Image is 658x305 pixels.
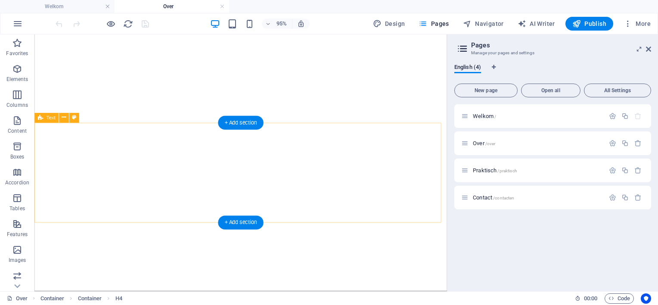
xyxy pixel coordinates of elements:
p: Content [8,128,27,134]
button: More [620,17,654,31]
div: + Add section [218,216,263,230]
span: Click to open page [473,167,517,174]
button: Click here to leave preview mode and continue editing [106,19,116,29]
span: Open all [525,88,577,93]
div: Settings [609,194,616,201]
p: Accordion [5,179,29,186]
span: All Settings [588,88,647,93]
button: All Settings [584,84,651,97]
p: Columns [6,102,28,109]
span: More [624,19,651,28]
button: Publish [565,17,613,31]
span: English (4) [454,62,481,74]
div: + Add section [218,116,263,130]
span: Click to select. Double-click to edit [78,293,102,304]
i: On resize automatically adjust zoom level to fit chosen device. [297,20,305,28]
div: Over/over [470,140,605,146]
button: reload [123,19,133,29]
span: Design [373,19,405,28]
span: /contacten [493,196,514,200]
h6: 95% [275,19,289,29]
div: Praktisch/praktisch [470,168,605,173]
span: Click to open page [473,194,514,201]
span: Publish [572,19,606,28]
span: Code [608,293,630,304]
nav: breadcrumb [40,293,122,304]
span: 00 00 [584,293,597,304]
p: Elements [6,76,28,83]
p: Tables [9,205,25,212]
a: Click to cancel selection. Double-click to open Pages [7,293,28,304]
h6: Session time [575,293,598,304]
div: Duplicate [621,194,629,201]
span: Click to open page [473,113,496,119]
div: The startpage cannot be deleted [634,112,642,120]
div: Remove [634,167,642,174]
span: Navigator [463,19,504,28]
h2: Pages [471,41,651,49]
button: Code [605,293,634,304]
span: New page [458,88,514,93]
div: Settings [609,140,616,147]
button: AI Writer [514,17,559,31]
h4: Over [115,2,229,11]
button: Design [369,17,409,31]
span: Click to select. Double-click to edit [115,293,122,304]
span: Text [47,115,56,120]
div: Duplicate [621,112,629,120]
h3: Manage your pages and settings [471,49,634,57]
span: AI Writer [518,19,555,28]
div: Language Tabs [454,64,651,80]
span: / [494,114,496,119]
div: Remove [634,140,642,147]
div: Welkom/ [470,113,605,119]
button: 95% [262,19,292,29]
button: Usercentrics [641,293,651,304]
i: Reload page [123,19,133,29]
p: Features [7,231,28,238]
button: New page [454,84,518,97]
button: Navigator [459,17,507,31]
div: Duplicate [621,167,629,174]
span: /praktisch [497,168,517,173]
div: Settings [609,112,616,120]
p: Boxes [10,153,25,160]
button: Open all [521,84,580,97]
button: Pages [415,17,452,31]
div: Contact/contacten [470,195,605,200]
span: : [590,295,591,302]
span: /over [485,141,496,146]
p: Images [9,257,26,264]
span: Click to select. Double-click to edit [40,293,65,304]
div: Settings [609,167,616,174]
div: Duplicate [621,140,629,147]
span: Pages [419,19,449,28]
span: Click to open page [473,140,495,146]
div: Remove [634,194,642,201]
div: Design (Ctrl+Alt+Y) [369,17,409,31]
p: Favorites [6,50,28,57]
